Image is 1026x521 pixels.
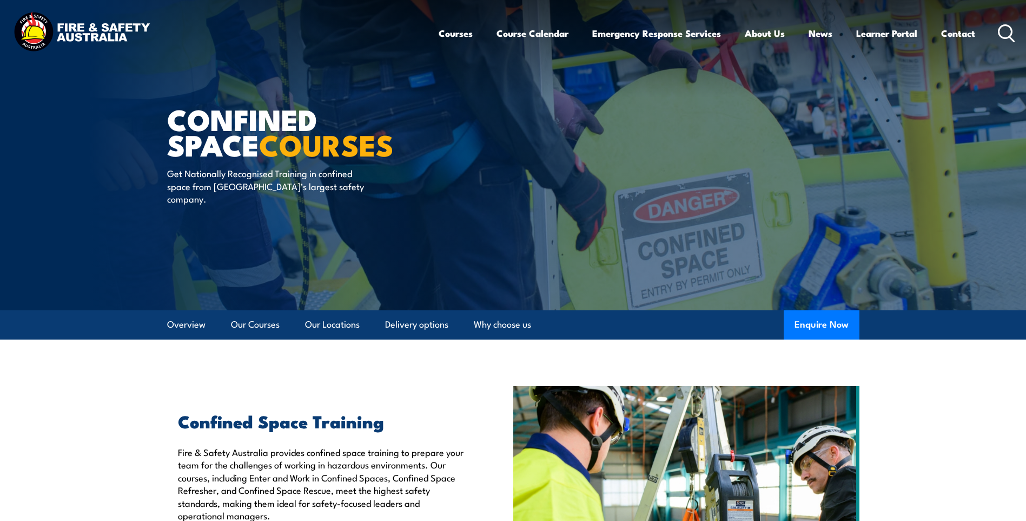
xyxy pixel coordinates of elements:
a: Contact [941,19,975,48]
p: Get Nationally Recognised Training in confined space from [GEOGRAPHIC_DATA]’s largest safety comp... [167,167,365,205]
a: Why choose us [474,310,531,339]
a: Emergency Response Services [592,19,721,48]
strong: COURSES [259,121,394,166]
a: Our Locations [305,310,360,339]
a: Overview [167,310,206,339]
a: About Us [745,19,785,48]
a: Learner Portal [856,19,917,48]
h2: Confined Space Training [178,413,464,428]
a: Delivery options [385,310,448,339]
h1: Confined Space [167,106,434,157]
a: Courses [439,19,473,48]
a: Our Courses [231,310,280,339]
a: Course Calendar [497,19,568,48]
a: News [809,19,832,48]
button: Enquire Now [784,310,859,340]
